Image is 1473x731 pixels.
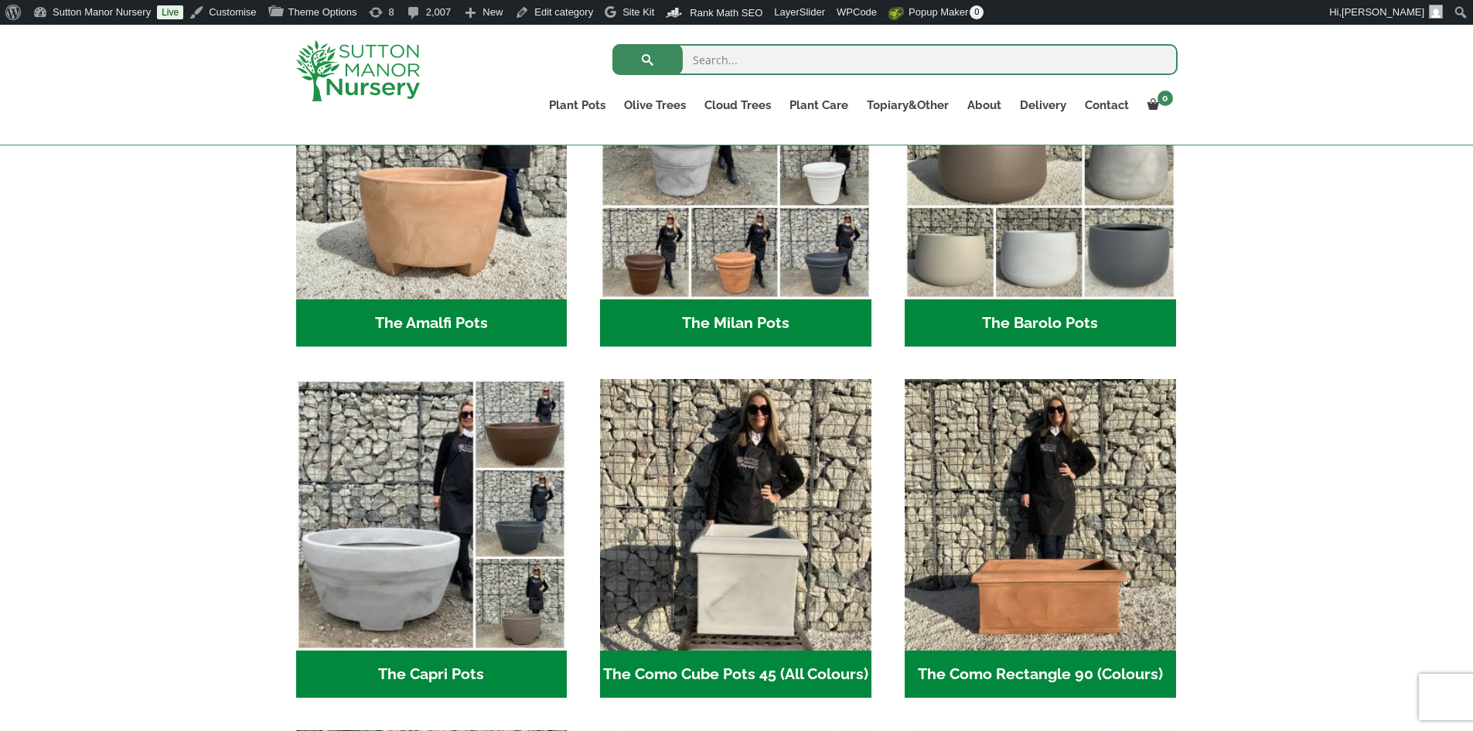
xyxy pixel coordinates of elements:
h2: The Amalfi Pots [296,299,568,347]
span: Rank Math SEO [690,7,762,19]
span: 0 [1158,91,1173,106]
img: The Como Rectangle 90 (Colours) [905,379,1176,651]
a: Visit product category The Amalfi Pots [296,28,568,347]
a: Cloud Trees [695,94,780,116]
span: [PERSON_NAME] [1342,6,1424,18]
h2: The Como Cube Pots 45 (All Colours) [600,651,871,699]
a: Contact [1076,94,1138,116]
h2: The Milan Pots [600,299,871,347]
h2: The Capri Pots [296,651,568,699]
a: Visit product category The Capri Pots [296,379,568,698]
img: The Como Cube Pots 45 (All Colours) [600,379,871,651]
input: Search... [612,44,1178,75]
img: The Barolo Pots [905,28,1176,299]
span: Site Kit [622,6,654,18]
a: Visit product category The Como Rectangle 90 (Colours) [905,379,1176,698]
a: Topiary&Other [858,94,958,116]
a: Plant Care [780,94,858,116]
img: The Milan Pots [600,28,871,299]
h2: The Como Rectangle 90 (Colours) [905,651,1176,699]
span: 0 [970,5,984,19]
a: Visit product category The Milan Pots [600,28,871,347]
a: 0 [1138,94,1178,116]
a: Delivery [1011,94,1076,116]
a: Visit product category The Como Cube Pots 45 (All Colours) [600,379,871,698]
a: Olive Trees [615,94,695,116]
img: The Capri Pots [296,379,568,651]
img: The Amalfi Pots [296,28,568,299]
a: Visit product category The Barolo Pots [905,28,1176,347]
img: logo [296,40,420,101]
a: Plant Pots [540,94,615,116]
a: About [958,94,1011,116]
a: Live [157,5,183,19]
h2: The Barolo Pots [905,299,1176,347]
